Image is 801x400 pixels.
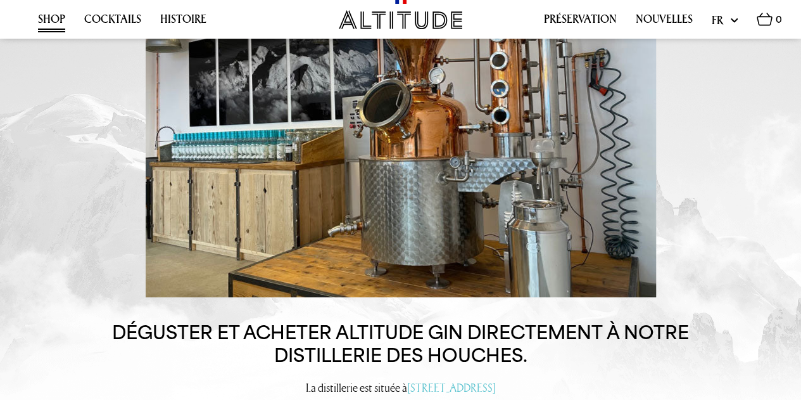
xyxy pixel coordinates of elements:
a: 0 [757,13,782,33]
img: Altitude Gin [339,10,462,29]
a: Nouvelles [636,13,693,32]
a: Histoire [160,13,206,32]
a: [STREET_ADDRESS] [407,380,496,395]
a: Préservation [544,13,617,32]
a: Shop [38,13,65,32]
a: Cocktails [84,13,141,32]
img: Basket [757,13,773,26]
p: La distillerie est située à [110,380,692,396]
h3: Déguster et acheter Altitude Gin directement à notre distillerie des Houches. [110,321,692,368]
